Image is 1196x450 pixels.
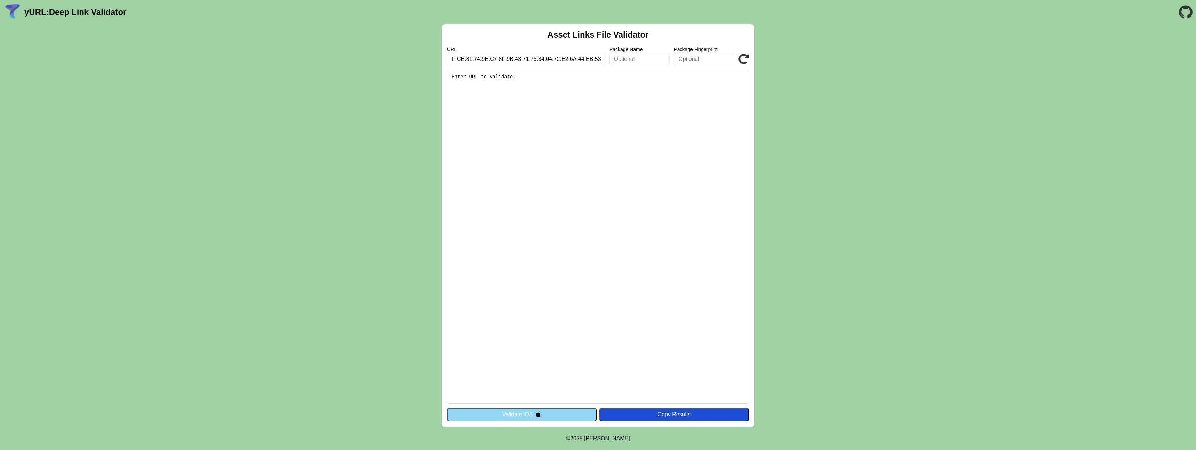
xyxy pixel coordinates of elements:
img: yURL Logo [3,3,22,21]
input: Required [447,53,605,65]
label: Package Name [609,47,670,52]
a: Michael Ibragimchayev's Personal Site [584,435,630,441]
footer: © [566,427,630,450]
input: Optional [674,53,734,65]
a: yURL:Deep Link Validator [24,7,126,17]
button: Copy Results [599,408,749,421]
span: 2025 [570,435,583,441]
input: Optional [609,53,670,65]
img: appleIcon.svg [535,411,541,417]
div: Copy Results [603,411,745,418]
h2: Asset Links File Validator [548,30,649,40]
label: Package Fingerprint [674,47,734,52]
label: URL [447,47,605,52]
button: Validate iOS [447,408,597,421]
pre: Enter URL to validate. [447,70,749,404]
